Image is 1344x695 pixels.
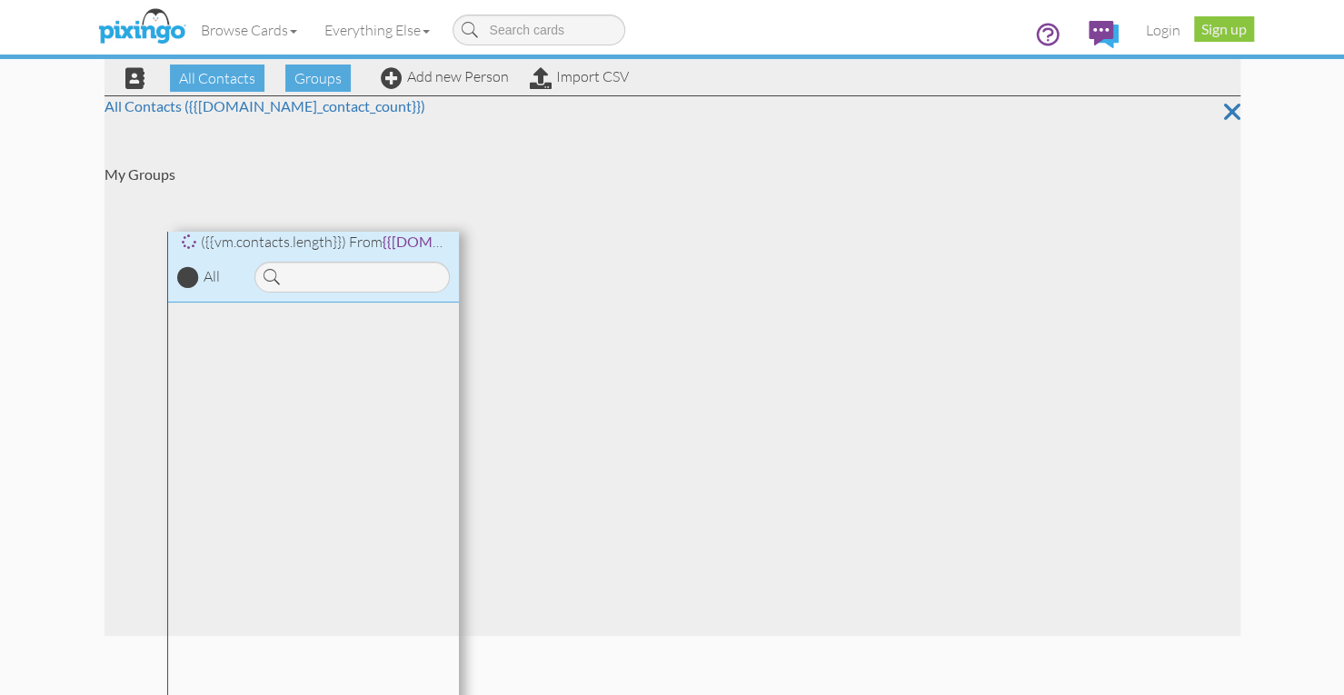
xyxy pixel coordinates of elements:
[311,7,443,53] a: Everything Else
[204,266,220,287] div: All
[1089,21,1119,48] img: comments.svg
[1343,694,1344,695] iframe: Chat
[1132,7,1194,53] a: Login
[168,232,459,253] div: ({{vm.contacts.length}}) From
[170,65,264,92] span: All Contacts
[94,5,190,50] img: pixingo logo
[383,233,560,251] span: {{[DOMAIN_NAME]_name}}
[105,165,175,183] strong: My Groups
[105,97,425,114] a: All Contacts ({{[DOMAIN_NAME]_contact_count}})
[381,67,509,85] a: Add new Person
[285,65,351,92] span: Groups
[453,15,625,45] input: Search cards
[187,7,311,53] a: Browse Cards
[1194,16,1254,42] a: Sign up
[530,67,629,85] a: Import CSV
